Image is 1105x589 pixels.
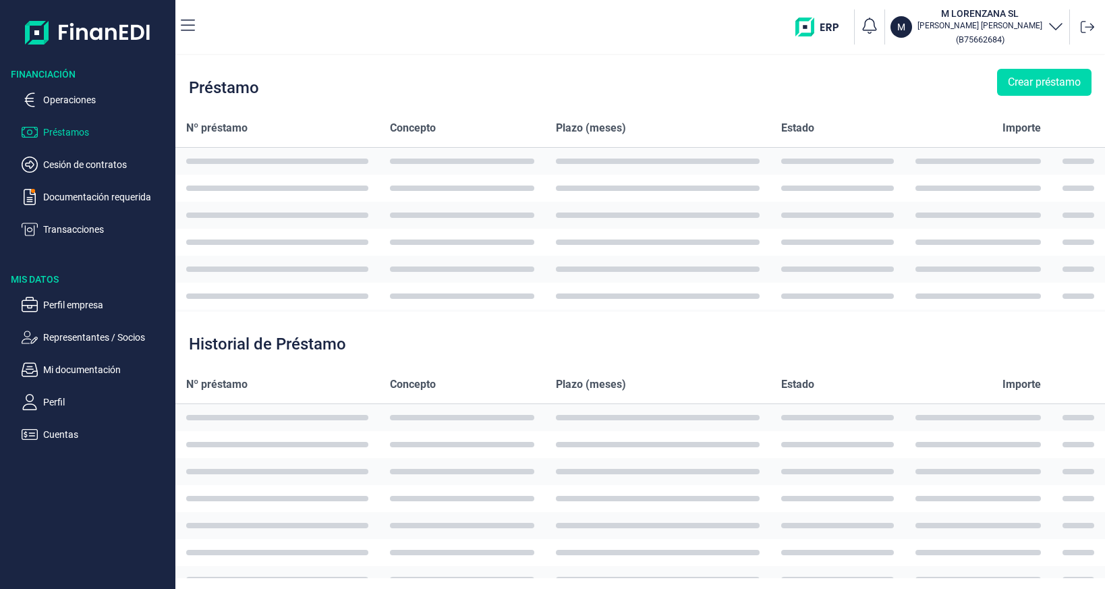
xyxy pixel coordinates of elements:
button: Crear préstamo [997,69,1092,96]
img: Logo de aplicación [25,11,151,54]
button: Cesión de contratos [22,157,170,173]
h3: M LORENZANA SL [917,7,1042,20]
p: Representantes / Socios [43,329,170,345]
span: Plazo (meses) [556,376,626,393]
button: Préstamos [22,124,170,140]
button: Operaciones [22,92,170,108]
span: Concepto [390,376,436,393]
p: Transacciones [43,221,170,237]
p: [PERSON_NAME] [PERSON_NAME] [917,20,1042,31]
button: Perfil empresa [22,297,170,313]
span: Nº préstamo [186,120,248,136]
span: Importe [1002,120,1041,136]
button: Perfil [22,394,170,410]
span: Estado [781,376,814,393]
span: Estado [781,120,814,136]
button: Documentación requerida [22,189,170,205]
small: Copiar cif [956,34,1004,45]
p: M [897,20,905,34]
p: Préstamos [43,124,170,140]
p: Documentación requerida [43,189,170,205]
p: Cuentas [43,426,170,443]
p: Perfil [43,394,170,410]
p: Operaciones [43,92,170,108]
span: Nº préstamo [186,376,248,393]
div: Historial de Préstamo [189,336,346,352]
div: Préstamo [189,80,259,96]
button: Representantes / Socios [22,329,170,345]
button: Cuentas [22,426,170,443]
button: Mi documentación [22,362,170,378]
p: Mi documentación [43,362,170,378]
img: erp [795,18,849,36]
p: Cesión de contratos [43,157,170,173]
p: Perfil empresa [43,297,170,313]
span: Crear préstamo [1008,74,1081,90]
button: Transacciones [22,221,170,237]
span: Importe [1002,376,1041,393]
span: Plazo (meses) [556,120,626,136]
button: MM LORENZANA SL[PERSON_NAME] [PERSON_NAME](B75662684) [890,7,1064,47]
span: Concepto [390,120,436,136]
